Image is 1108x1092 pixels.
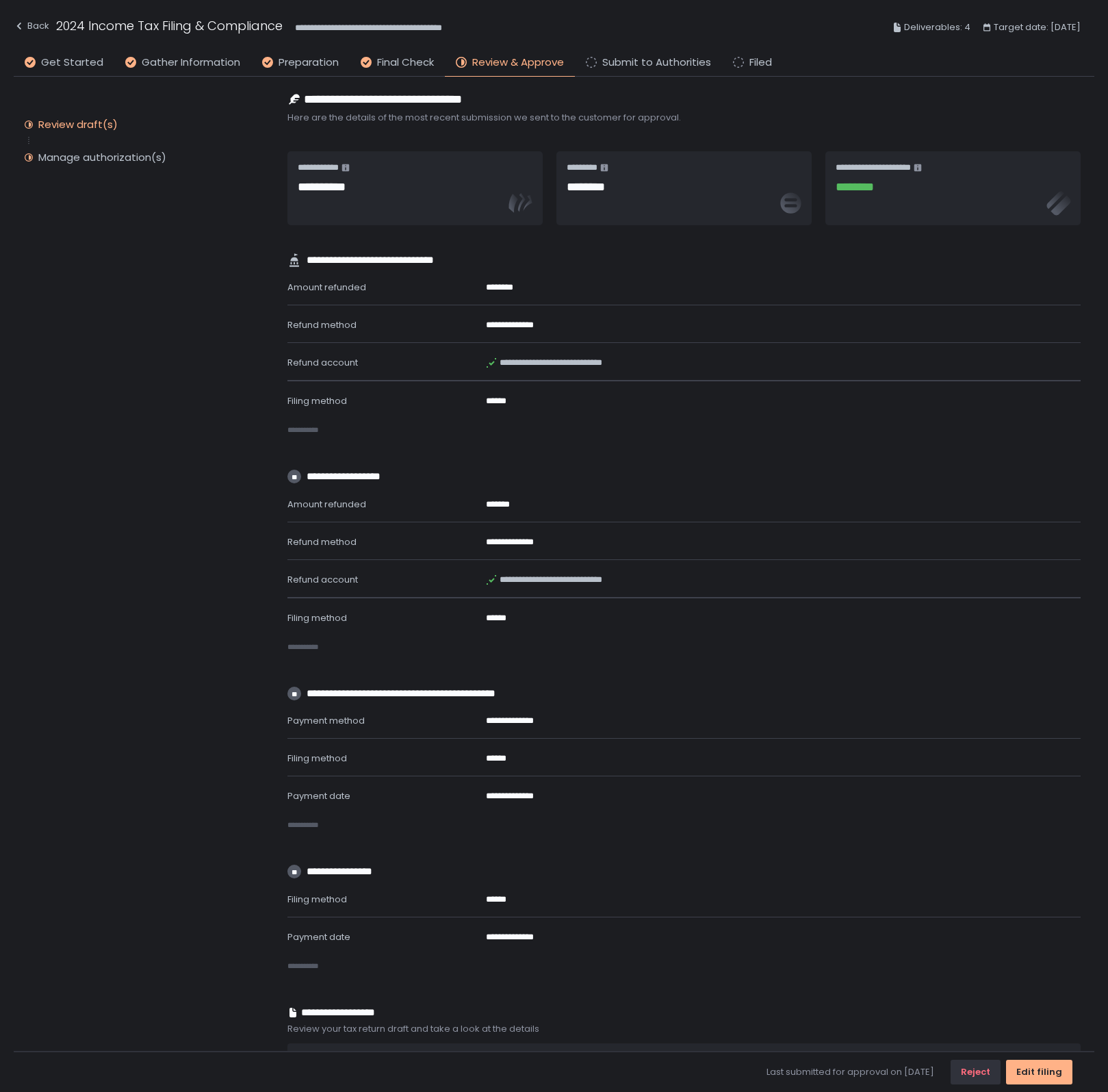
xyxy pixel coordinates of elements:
span: Target date: [DATE] [994,19,1081,36]
span: Here are the details of the most recent submission we sent to the customer for approval. [287,112,1081,124]
span: Preparation [279,55,339,71]
span: Deliverables: 4 [904,19,970,36]
span: Filing method [287,893,347,906]
button: Edit filing [1006,1060,1072,1084]
span: Submit to Authorities [602,55,711,71]
span: Final Check [377,55,434,71]
span: Payment date [287,930,350,943]
span: Refund account [287,356,358,369]
span: Filing method [287,394,347,407]
span: Amount refunded [287,498,366,511]
span: Get Started [41,55,103,71]
span: Review your tax return draft and take a look at the details [287,1023,1081,1035]
span: Review & Approve [472,55,564,71]
span: Refund method [287,318,357,331]
button: Back [14,16,49,39]
span: Filed [749,55,772,71]
div: Reject [961,1066,990,1078]
span: Payment date [287,789,350,802]
span: Refund method [287,535,357,548]
button: Reject [951,1060,1001,1084]
div: Manage authorization(s) [38,151,166,164]
span: Gather Information [142,55,240,71]
h1: 2024 Income Tax Filing & Compliance [56,16,283,35]
span: Filing method [287,611,347,624]
span: Last submitted for approval on [DATE] [766,1066,934,1078]
span: Amount refunded [287,281,366,294]
div: Edit filing [1016,1066,1062,1078]
div: Back [14,18,49,34]
span: Filing method [287,752,347,765]
span: Payment method [287,714,365,727]
span: Refund account [287,573,358,586]
div: Review draft(s) [38,118,118,131]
